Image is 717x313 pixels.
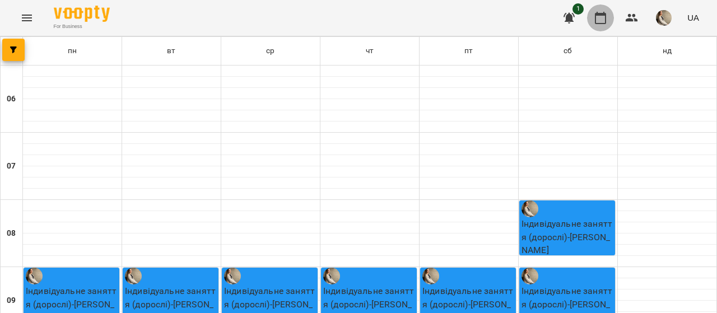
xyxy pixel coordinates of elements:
[167,45,175,57] h6: вт
[323,268,340,284] img: Сінолуп Юлія Ігорівна
[54,23,110,30] span: For Business
[54,6,110,22] img: Voopty Logo
[366,45,374,57] h6: чт
[7,227,16,240] h6: 08
[564,45,572,57] h6: сб
[68,45,77,57] h6: пн
[522,200,538,217] img: Сінолуп Юлія Ігорівна
[572,3,584,15] span: 1
[656,10,672,26] img: 3379ed1806cda47daa96bfcc4923c7ab.jpg
[663,45,672,57] h6: нд
[522,217,615,257] p: Індивідуальне заняття (дорослі) - [PERSON_NAME]
[26,268,43,284] img: Сінолуп Юлія Ігорівна
[422,268,439,284] img: Сінолуп Юлія Ігорівна
[7,295,16,307] h6: 09
[683,7,704,28] button: UA
[125,268,142,284] img: Сінолуп Юлія Ігорівна
[224,268,241,284] img: Сінолуп Юлія Ігорівна
[522,268,538,284] img: Сінолуп Юлія Ігорівна
[13,4,40,31] button: Menu
[7,160,16,172] h6: 07
[687,12,699,24] span: UA
[464,45,473,57] h6: пт
[7,93,16,105] h6: 06
[266,45,274,57] h6: ср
